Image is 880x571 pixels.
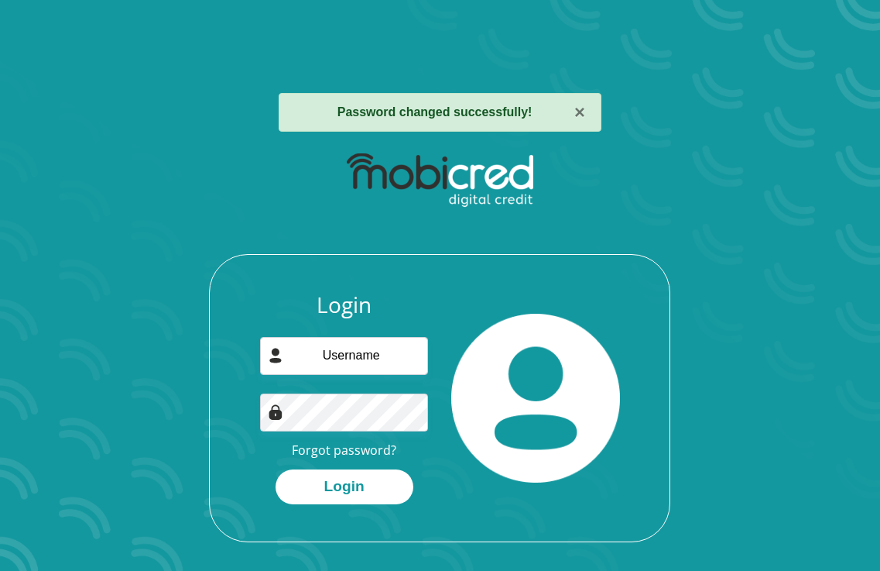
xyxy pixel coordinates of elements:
strong: Password changed successfully! [337,105,532,119]
a: Forgot password? [292,442,396,459]
button: Login [276,470,413,504]
input: Username [260,337,428,375]
img: user-icon image [268,348,283,363]
img: mobicred logo [347,153,533,208]
img: Image [268,404,283,420]
h3: Login [260,292,428,318]
button: × [574,103,585,122]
